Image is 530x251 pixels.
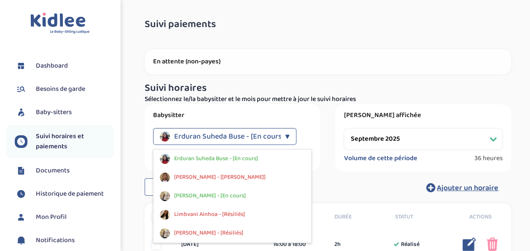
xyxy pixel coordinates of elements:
img: dashboard.svg [15,60,27,72]
a: Dashboard [15,60,114,72]
label: Volume de cette période [344,154,417,163]
img: logo.svg [30,13,90,34]
span: Baby-sitters [36,107,72,117]
span: 2h [334,240,340,249]
span: Limbvani Ainhoa - [Résiliés] [174,210,245,219]
div: ▼ [285,128,290,145]
span: Documents [36,166,70,176]
img: avatar_limbvani-ainhoa_2025_01_31_14_18_44.png [160,210,170,220]
span: Erduran Suheda Buse - [En cours] [174,154,258,163]
span: 36 heures [474,154,503,163]
div: Actions [450,213,511,221]
h3: Suivi horaires [145,83,511,94]
a: Historique de paiement [15,188,114,200]
img: modifier_bleu.png [463,237,476,251]
span: Dashboard [36,61,68,71]
p: Sélectionnez le/la babysitter et le mois pour mettre à jour le suivi horaires [145,94,511,104]
img: avatar_erduran-suheda-buse_2025_05_13_14_03_08.png [160,154,170,164]
a: Mon Profil [15,211,114,224]
img: avatar_kahraman-ayse_2024_09_30_22_59_24.png [160,191,170,201]
span: Suivi paiements [145,19,216,30]
img: suivihoraire.svg [15,135,27,148]
a: Baby-sitters [15,106,114,119]
span: [PERSON_NAME] - [Résiliés] [174,229,243,237]
span: Besoins de garde [36,84,85,94]
span: Erduran Suheda Buse - [En cours] [174,128,284,145]
span: Mon Profil [36,212,67,222]
img: notification.svg [15,234,27,247]
img: suivihoraire.svg [15,188,27,200]
a: Suivi horaires et paiements [15,131,114,152]
label: [PERSON_NAME] affichée [344,111,503,120]
span: [PERSON_NAME] - [[PERSON_NAME]] [174,173,266,182]
img: poubelle_rose.png [487,237,498,251]
img: documents.svg [15,164,27,177]
img: avatar_erduran-suheda-buse_2025_05_13_14_03_08.png [160,131,170,142]
img: profil.svg [15,211,27,224]
div: 16:00 à 18:00 [273,240,322,249]
img: besoin.svg [15,83,27,95]
div: [DATE] [175,240,266,249]
span: Suivi horaires et paiements [36,131,114,152]
a: Besoins de garde [15,83,114,95]
img: babysitters.svg [15,106,27,119]
span: [PERSON_NAME] - [En cours] [174,191,246,200]
span: Réalisé [401,240,420,249]
span: Historique de paiement [36,189,104,199]
img: avatar_kahraman-ayse_2024_09_30_22_59_24.png [160,228,170,238]
label: Babysitter [153,111,312,120]
a: Documents [15,164,114,177]
p: En attente (non-payes) [153,57,503,66]
div: Statut [389,213,450,221]
span: Notifications [36,235,75,246]
button: Ajouter un horaire [414,178,511,197]
img: avatar_diop-ndeye-aissatou_2025_03_25_14_19_18.png [160,172,170,183]
div: Durée [328,213,389,221]
button: Modifier mes horaires généraux [145,178,276,196]
a: Notifications [15,234,114,247]
span: Ajouter un horaire [437,182,498,194]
